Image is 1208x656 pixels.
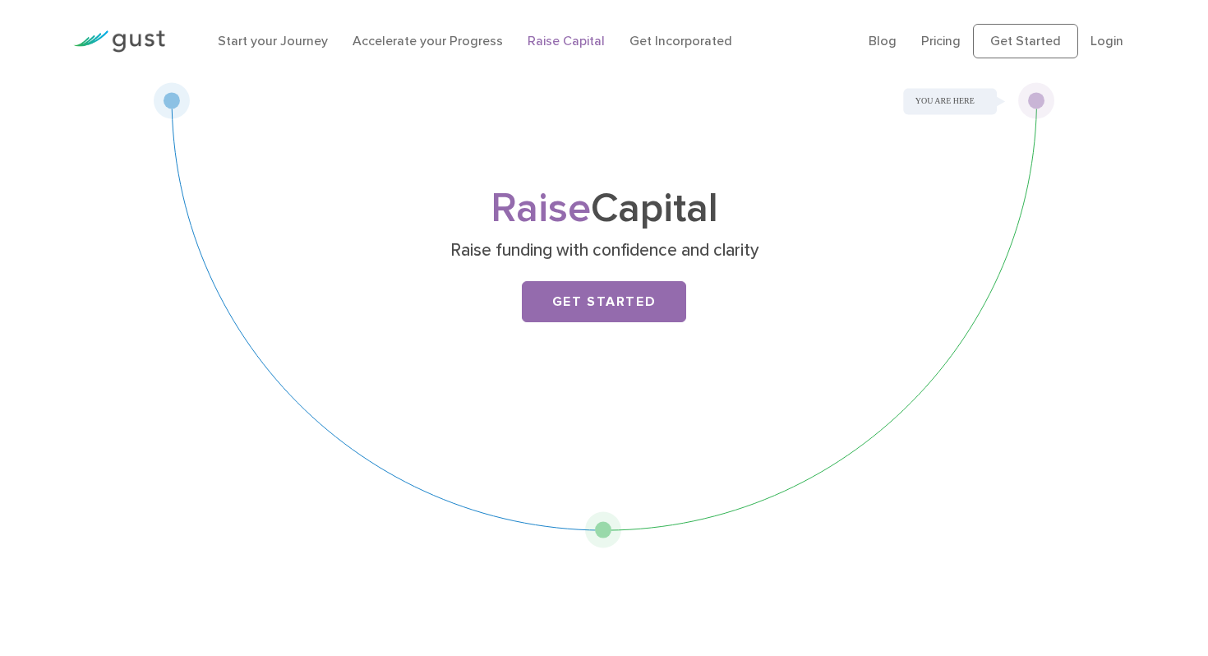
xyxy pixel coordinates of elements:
[286,239,923,262] p: Raise funding with confidence and clarity
[921,33,961,49] a: Pricing
[73,30,165,53] img: Gust Logo
[1090,33,1123,49] a: Login
[353,33,503,49] a: Accelerate your Progress
[629,33,732,49] a: Get Incorporated
[218,33,328,49] a: Start your Journey
[491,184,591,233] span: Raise
[522,281,686,322] a: Get Started
[279,190,929,228] h1: Capital
[528,33,605,49] a: Raise Capital
[973,24,1078,58] a: Get Started
[869,33,897,49] a: Blog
